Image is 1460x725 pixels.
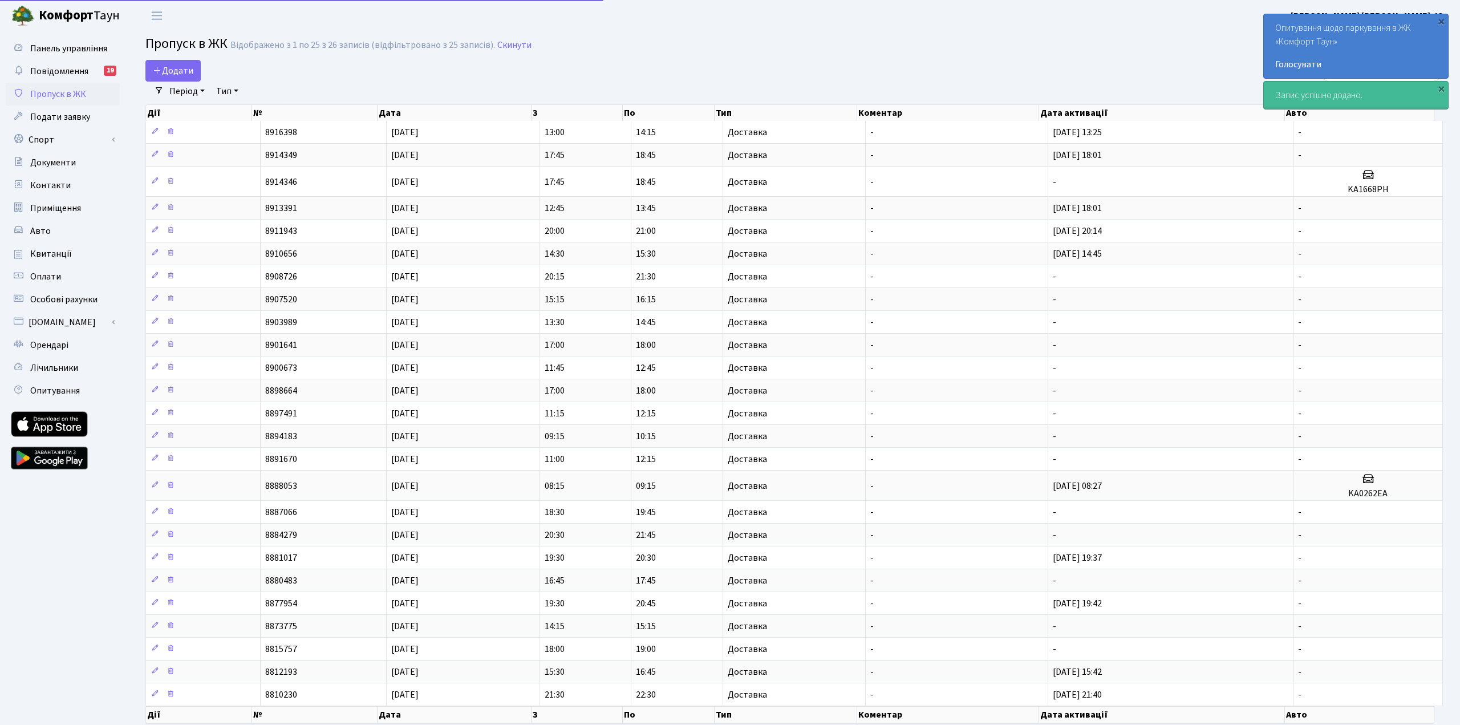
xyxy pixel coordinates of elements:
button: Переключити навігацію [143,6,171,25]
span: 8812193 [265,666,297,678]
span: [DATE] [391,552,419,564]
th: З [532,706,623,723]
span: - [870,316,874,329]
th: Дата активації [1039,706,1285,723]
a: Панель управління [6,37,120,60]
th: № [252,706,378,723]
span: [DATE] 19:37 [1053,552,1102,564]
span: Опитування [30,384,80,397]
span: 11:00 [545,453,565,465]
span: 8913391 [265,202,297,214]
span: [DATE] [391,480,419,492]
th: Коментар [857,105,1040,121]
a: Спорт [6,128,120,151]
th: Дії [146,706,252,723]
span: - [870,643,874,655]
span: 18:00 [636,339,656,351]
a: Голосувати [1275,58,1437,71]
span: 8910656 [265,248,297,260]
span: Контакти [30,179,71,192]
span: - [870,597,874,610]
span: - [870,620,874,633]
span: Доставка [728,151,767,160]
span: [DATE] 08:27 [1053,480,1102,492]
span: - [1053,176,1056,188]
span: - [870,293,874,306]
span: 8914346 [265,176,297,188]
span: [DATE] [391,316,419,329]
span: - [870,506,874,519]
span: 13:00 [545,126,565,139]
span: 8884279 [265,529,297,541]
a: [PERSON_NAME] [PERSON_NAME]. Ю. [1291,9,1446,23]
span: [DATE] [391,620,419,633]
span: - [870,248,874,260]
span: 8888053 [265,480,297,492]
a: Оплати [6,265,120,288]
span: [DATE] [391,126,419,139]
span: Доставка [728,599,767,608]
span: - [870,552,874,564]
span: 16:45 [636,666,656,678]
span: [DATE] [391,270,419,283]
span: [DATE] 18:01 [1053,202,1102,214]
span: [DATE] 14:45 [1053,248,1102,260]
span: 8880483 [265,574,297,587]
a: Документи [6,151,120,174]
span: [DATE] [391,597,419,610]
span: [DATE] 20:14 [1053,225,1102,237]
span: Доставка [728,177,767,187]
span: 14:15 [636,126,656,139]
span: - [1053,270,1056,283]
span: 17:45 [636,574,656,587]
span: 18:00 [636,384,656,397]
span: 19:00 [636,643,656,655]
span: - [870,149,874,161]
span: Пропуск в ЖК [30,88,86,100]
span: 8908726 [265,270,297,283]
span: - [870,339,874,351]
span: 20:00 [545,225,565,237]
span: 20:15 [545,270,565,283]
span: 13:30 [545,316,565,329]
span: 8873775 [265,620,297,633]
span: - [1298,529,1301,541]
span: Доставка [728,645,767,654]
span: Повідомлення [30,65,88,78]
a: Додати [145,60,201,82]
span: 21:45 [636,529,656,541]
span: 14:45 [636,316,656,329]
span: - [870,666,874,678]
span: Доставка [728,690,767,699]
span: [DATE] [391,453,419,465]
span: Доставка [728,508,767,517]
span: 21:30 [636,270,656,283]
span: - [1298,316,1301,329]
span: - [870,202,874,214]
span: [DATE] 19:42 [1053,597,1102,610]
span: - [870,225,874,237]
span: [DATE] [391,688,419,701]
span: 8881017 [265,552,297,564]
span: 8907520 [265,293,297,306]
span: - [1053,430,1056,443]
a: Авто [6,220,120,242]
span: 8897491 [265,407,297,420]
span: Приміщення [30,202,81,214]
span: [DATE] [391,529,419,541]
span: 8901641 [265,339,297,351]
span: - [1053,643,1056,655]
span: 15:15 [636,620,656,633]
span: 13:45 [636,202,656,214]
span: Доставка [728,432,767,441]
span: 8877954 [265,597,297,610]
span: Лічильники [30,362,78,374]
span: [DATE] 13:25 [1053,126,1102,139]
span: 8810230 [265,688,297,701]
th: Дата [378,105,531,121]
span: - [1298,552,1301,564]
span: Доставка [728,341,767,350]
span: 09:15 [545,430,565,443]
span: Доставка [728,295,767,304]
span: 15:30 [636,248,656,260]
